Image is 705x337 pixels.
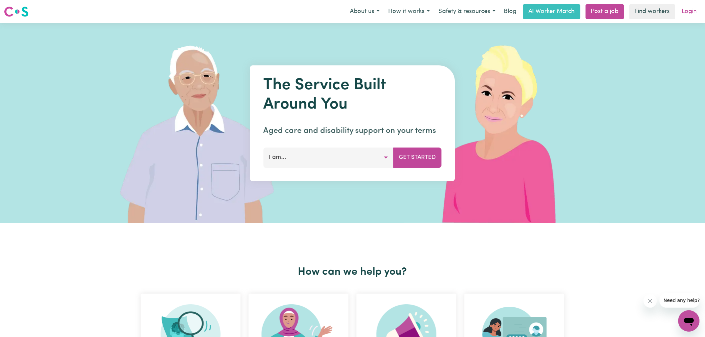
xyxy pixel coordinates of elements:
h1: The Service Built Around You [264,76,442,114]
a: Careseekers logo [4,4,29,19]
button: Safety & resources [434,5,500,19]
button: About us [346,5,384,19]
button: How it works [384,5,434,19]
a: Find workers [629,4,675,19]
iframe: Close message [644,294,657,308]
iframe: Button to launch messaging window [678,310,700,332]
iframe: Message from company [660,293,700,308]
button: I am... [264,148,394,168]
span: Need any help? [4,5,40,10]
h2: How can we help you? [137,266,568,278]
a: Post a job [586,4,624,19]
button: Get Started [393,148,442,168]
a: Login [678,4,701,19]
a: Blog [500,4,520,19]
p: Aged care and disability support on your terms [264,125,442,137]
img: Careseekers logo [4,6,29,18]
a: AI Worker Match [523,4,580,19]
